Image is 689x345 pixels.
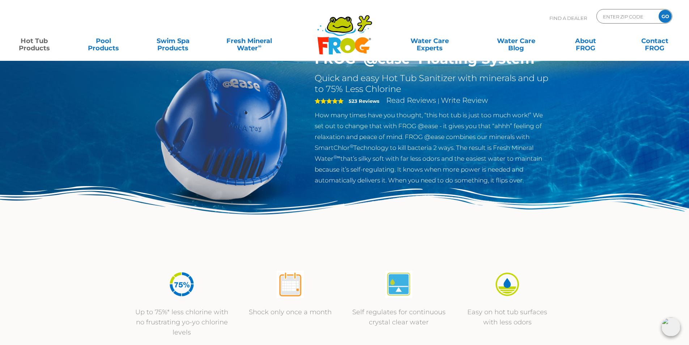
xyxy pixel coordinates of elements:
[135,307,229,337] p: Up to 75%* less chlorine with no frustrating yo-yo chlorine levels
[77,34,131,48] a: PoolProducts
[386,34,473,48] a: Water CareExperts
[549,9,587,27] p: Find A Dealer
[558,34,612,48] a: AboutFROG
[315,98,344,104] span: 5
[7,34,61,48] a: Hot TubProducts
[215,34,283,48] a: Fresh MineralWater∞
[333,154,340,160] sup: ®∞
[494,271,521,298] img: icon-atease-easy-on
[146,34,200,48] a: Swim SpaProducts
[489,34,543,48] a: Water CareBlog
[628,34,682,48] a: ContactFROG
[315,73,551,94] h2: Quick and easy Hot Tub Sanitizer with minerals and up to 75% Less Chlorine
[441,96,488,105] a: Write Review
[352,307,446,327] p: Self regulates for continuous crystal clear water
[350,143,353,149] sup: ®
[243,307,337,317] p: Shock only once a month
[258,43,261,49] sup: ∞
[349,98,379,104] strong: 523 Reviews
[662,317,680,336] img: openIcon
[168,271,195,298] img: icon-atease-75percent-less
[315,110,551,186] p: How many times have you thought, “this hot tub is just too much work!” We set out to change that ...
[139,51,304,216] img: hot-tub-product-atease-system.png
[602,11,651,22] input: Zip Code Form
[410,49,418,61] sup: ®
[438,97,439,104] span: |
[277,271,304,298] img: atease-icon-shock-once
[659,10,672,23] input: GO
[386,96,436,105] a: Read Reviews
[460,307,554,327] p: Easy on hot tub surfaces with less odors
[385,271,412,298] img: atease-icon-self-regulates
